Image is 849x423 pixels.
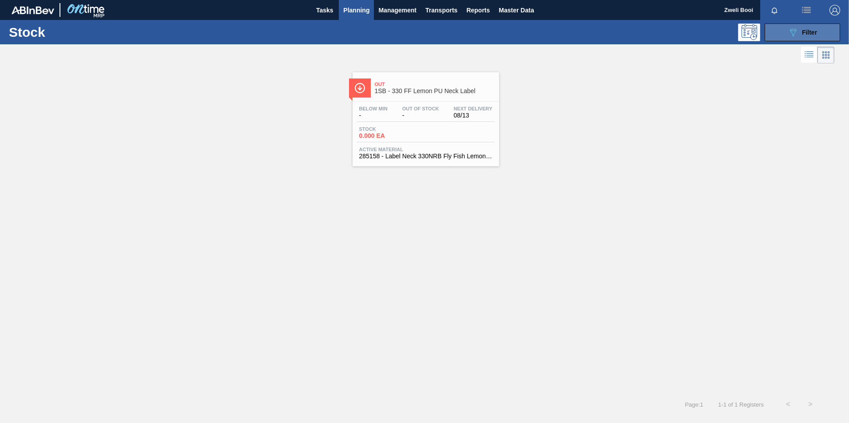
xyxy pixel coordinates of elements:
span: Out Of Stock [402,106,439,111]
span: Tasks [315,5,334,16]
span: Next Delivery [454,106,492,111]
img: TNhmsLtSVTkK8tSr43FrP2fwEKptu5GPRR3wAAAABJRU5ErkJggg== [12,6,54,14]
span: Out [375,82,495,87]
span: Planning [343,5,369,16]
img: Ícone [354,82,365,94]
button: > [799,393,821,415]
a: ÍconeOut1SB - 330 FF Lemon PU Neck LabelBelow Min-Out Of Stock-Next Delivery08/13Stock0.000 EAAct... [346,66,504,166]
span: 1SB - 330 FF Lemon PU Neck Label [375,88,495,94]
span: Master Data [499,5,534,16]
button: Notifications [760,4,789,16]
span: 1 - 1 of 1 Registers [717,401,764,408]
div: List Vision [801,47,817,63]
button: Filter [765,23,840,41]
span: Page : 1 [685,401,703,408]
span: 0.000 EA [359,133,421,139]
img: userActions [801,5,812,16]
button: < [777,393,799,415]
span: - [359,112,388,119]
span: Reports [466,5,490,16]
span: Transports [425,5,457,16]
span: Active Material [359,147,492,152]
span: 285158 - Label Neck 330NRB Fly Fish Lemon PU [359,153,492,160]
span: Stock [359,126,421,132]
span: - [402,112,439,119]
img: Logout [829,5,840,16]
span: 08/13 [454,112,492,119]
div: Programming: no user selected [738,23,760,41]
div: Card Vision [817,47,834,63]
h1: Stock [9,27,142,37]
span: Filter [802,29,817,36]
span: Management [378,5,417,16]
span: Below Min [359,106,388,111]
